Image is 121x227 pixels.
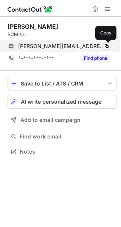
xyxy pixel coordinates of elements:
button: Notes [8,146,116,157]
div: Save to List / ATS / CRM [21,81,103,87]
button: AI write personalized message [8,95,116,109]
button: save-profile-one-click [8,77,116,90]
span: AI write personalized message [21,99,101,105]
div: [PERSON_NAME] [8,23,58,30]
span: Notes [20,148,113,155]
button: Add to email campaign [8,113,116,127]
span: Find work email [20,133,113,140]
button: Find work email [8,131,116,142]
span: [PERSON_NAME][EMAIL_ADDRESS][DOMAIN_NAME] [18,43,105,50]
img: ContactOut v5.3.10 [8,5,53,14]
span: Add to email campaign [20,117,81,123]
button: Reveal Button [81,54,110,62]
div: RCM s.r.l. [8,31,116,38]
